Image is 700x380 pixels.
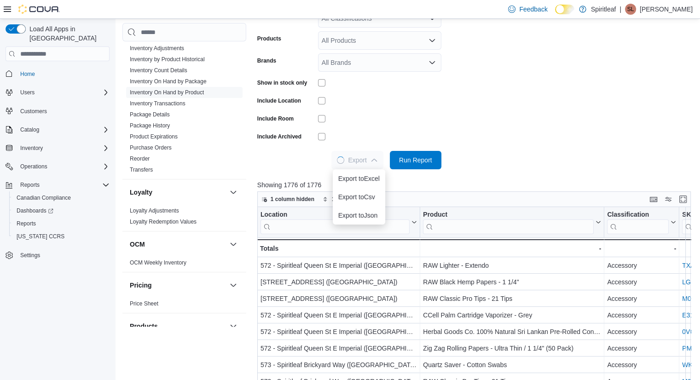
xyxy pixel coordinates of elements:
button: Export toJson [333,206,385,225]
a: Loyalty Adjustments [130,207,179,214]
span: 1 field sorted [332,196,366,203]
button: Inventory [2,142,113,155]
span: Dashboards [17,207,53,214]
a: Inventory On Hand by Package [130,78,207,85]
div: Pricing [122,298,246,313]
button: Export toExcel [333,169,385,188]
span: Reports [13,218,110,229]
div: Accessory [607,260,676,271]
h3: Products [130,322,158,331]
button: Open list of options [428,59,436,66]
span: Inventory [17,143,110,154]
a: Settings [17,250,44,261]
div: RAW Classic Pro Tips - 21 Tips [423,293,601,304]
button: Settings [2,248,113,262]
label: Include Room [257,115,294,122]
a: Package History [130,122,170,129]
span: Washington CCRS [13,231,110,242]
button: Loyalty [130,188,226,197]
span: Export [337,151,377,169]
div: Location [260,211,410,219]
span: Inventory On Hand by Product [130,89,204,96]
span: Inventory Transactions [130,100,185,107]
span: Inventory [20,144,43,152]
div: Loyalty [122,205,246,231]
div: Quartz Saver - Cotton Swabs [423,359,601,370]
label: Brands [257,57,276,64]
label: Products [257,35,281,42]
a: Transfers [130,167,153,173]
a: Purchase Orders [130,144,172,151]
button: 1 column hidden [258,194,318,205]
button: [US_STATE] CCRS [9,230,113,243]
span: Operations [20,163,47,170]
p: Spiritleaf [591,4,616,15]
div: OCM [122,257,246,272]
a: Customers [17,106,51,117]
button: OCM [130,240,226,249]
span: Loyalty Redemption Values [130,218,197,225]
span: Canadian Compliance [17,194,71,202]
button: Run Report [390,151,441,169]
div: Zig Zag Rolling Papers - Ultra Thin / 1 1/4" (50 Pack) [423,343,601,354]
a: Home [17,69,39,80]
span: Run Report [399,155,432,165]
div: 573 - Spiritleaf Brickyard Way ([GEOGRAPHIC_DATA]) [260,359,417,370]
div: - [423,243,601,254]
div: Product [423,211,594,219]
span: Reports [17,220,36,227]
label: Show in stock only [257,79,307,86]
button: Catalog [17,124,43,135]
button: OCM [228,239,239,250]
a: Inventory Adjustments [130,45,184,52]
span: Export to Json [338,212,380,219]
span: 1 column hidden [271,196,314,203]
button: Enter fullscreen [677,194,688,205]
button: Classification [607,211,676,234]
div: Herbal Goods Co. 100% Natural Sri Lankan Pre-Rolled Cones - Single [423,326,601,337]
span: Load All Apps in [GEOGRAPHIC_DATA] [26,24,110,43]
div: 572 - Spiritleaf Queen St E Imperial ([GEOGRAPHIC_DATA]) [260,326,417,337]
a: [US_STATE] CCRS [13,231,68,242]
div: RAW Black Hemp Papers - 1 1/4" [423,276,601,288]
span: Customers [17,105,110,117]
span: Home [20,70,35,78]
a: Product Expirations [130,133,178,140]
div: 572 - Spiritleaf Queen St E Imperial ([GEOGRAPHIC_DATA]) [260,260,417,271]
a: Dashboards [9,204,113,217]
div: Totals [260,243,417,254]
span: Reports [20,181,40,189]
a: Reorder [130,155,150,162]
a: Dashboards [13,205,57,216]
p: | [619,4,621,15]
button: Keyboard shortcuts [648,194,659,205]
button: Reports [17,179,43,190]
button: Products [228,321,239,332]
span: Inventory Count Details [130,67,187,74]
div: Product [423,211,594,234]
a: Reports [13,218,40,229]
span: Settings [20,252,40,259]
div: Inventory [122,43,246,179]
span: Users [20,89,35,96]
span: Dashboards [13,205,110,216]
img: Cova [18,5,60,14]
a: OCM Weekly Inventory [130,259,186,266]
span: Catalog [17,124,110,135]
button: Reports [9,217,113,230]
span: Inventory by Product Historical [130,56,205,63]
p: Showing 1776 of 1776 [257,180,695,190]
div: [STREET_ADDRESS] ([GEOGRAPHIC_DATA]) [260,276,417,288]
label: Include Archived [257,133,301,140]
h3: Pricing [130,281,151,290]
span: Loading [336,156,345,165]
button: LoadingExport [331,151,383,169]
span: Operations [17,161,110,172]
p: [PERSON_NAME] [640,4,693,15]
span: Catalog [20,126,39,133]
span: Price Sheet [130,300,158,307]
